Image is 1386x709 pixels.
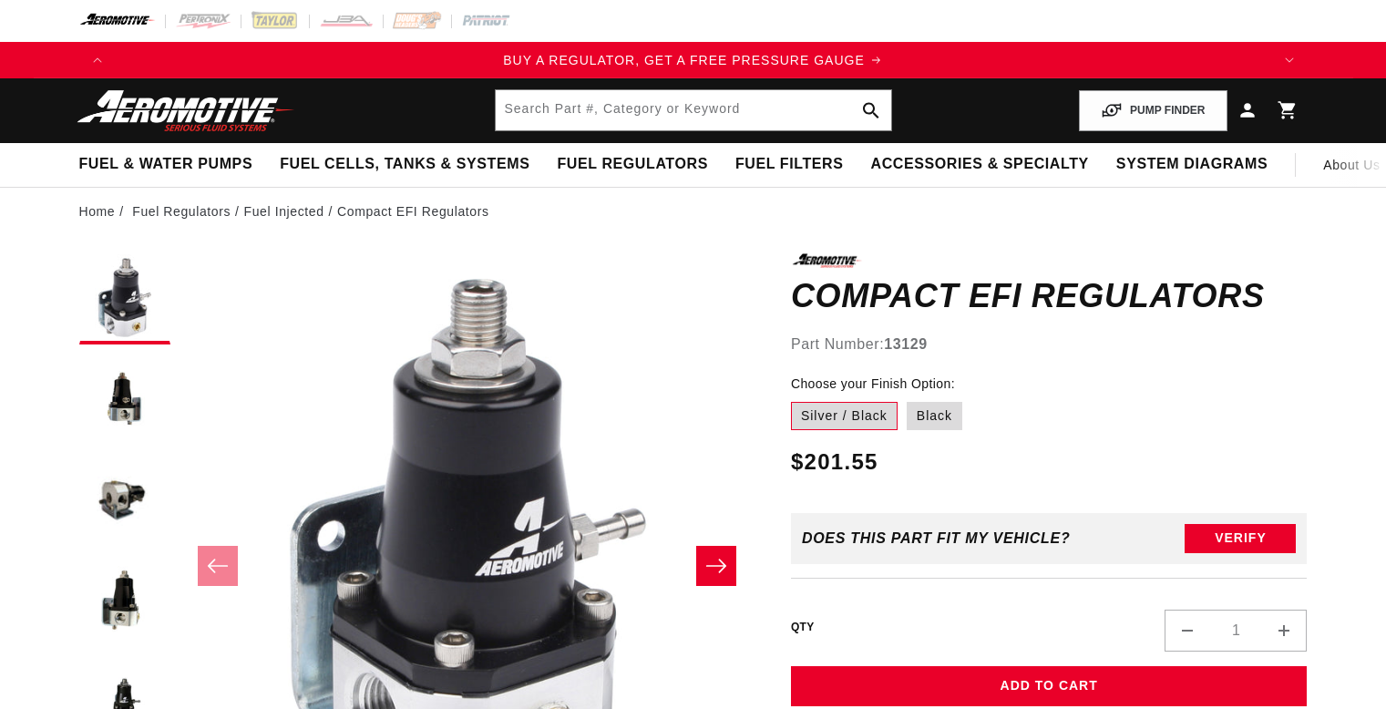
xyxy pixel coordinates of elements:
[66,143,267,186] summary: Fuel & Water Pumps
[337,201,488,221] li: Compact EFI Regulators
[871,155,1089,174] span: Accessories & Specialty
[791,666,1308,707] button: Add to Cart
[244,201,337,221] li: Fuel Injected
[722,143,857,186] summary: Fuel Filters
[79,201,116,221] a: Home
[791,333,1308,356] div: Part Number:
[791,446,878,478] span: $201.55
[132,201,243,221] li: Fuel Regulators
[557,155,707,174] span: Fuel Regulators
[851,90,891,130] button: search button
[79,554,170,645] button: Load image 4 in gallery view
[79,253,170,344] button: Load image 1 in gallery view
[266,143,543,186] summary: Fuel Cells, Tanks & Systems
[543,143,721,186] summary: Fuel Regulators
[791,620,815,635] label: QTY
[72,89,300,132] img: Aeromotive
[696,546,736,586] button: Slide right
[791,402,898,431] label: Silver / Black
[1079,90,1227,131] button: PUMP FINDER
[116,50,1271,70] div: 1 of 4
[1323,158,1380,172] span: About Us
[791,282,1308,311] h1: Compact EFI Regulators
[116,50,1271,70] a: BUY A REGULATOR, GET A FREE PRESSURE GAUGE
[1103,143,1281,186] summary: System Diagrams
[116,50,1271,70] div: Announcement
[802,530,1071,547] div: Does This part fit My vehicle?
[907,402,962,431] label: Black
[503,53,865,67] span: BUY A REGULATOR, GET A FREE PRESSURE GAUGE
[198,546,238,586] button: Slide left
[791,375,957,394] legend: Choose your Finish Option:
[79,42,116,78] button: Translation missing: en.sections.announcements.previous_announcement
[34,42,1353,78] slideshow-component: Translation missing: en.sections.announcements.announcement_bar
[79,454,170,545] button: Load image 3 in gallery view
[79,201,1308,221] nav: breadcrumbs
[496,90,891,130] input: Search by Part Number, Category or Keyword
[1185,524,1296,553] button: Verify
[1116,155,1268,174] span: System Diagrams
[1271,42,1308,78] button: Translation missing: en.sections.announcements.next_announcement
[280,155,529,174] span: Fuel Cells, Tanks & Systems
[79,354,170,445] button: Load image 2 in gallery view
[857,143,1103,186] summary: Accessories & Specialty
[884,336,928,352] strong: 13129
[735,155,844,174] span: Fuel Filters
[79,155,253,174] span: Fuel & Water Pumps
